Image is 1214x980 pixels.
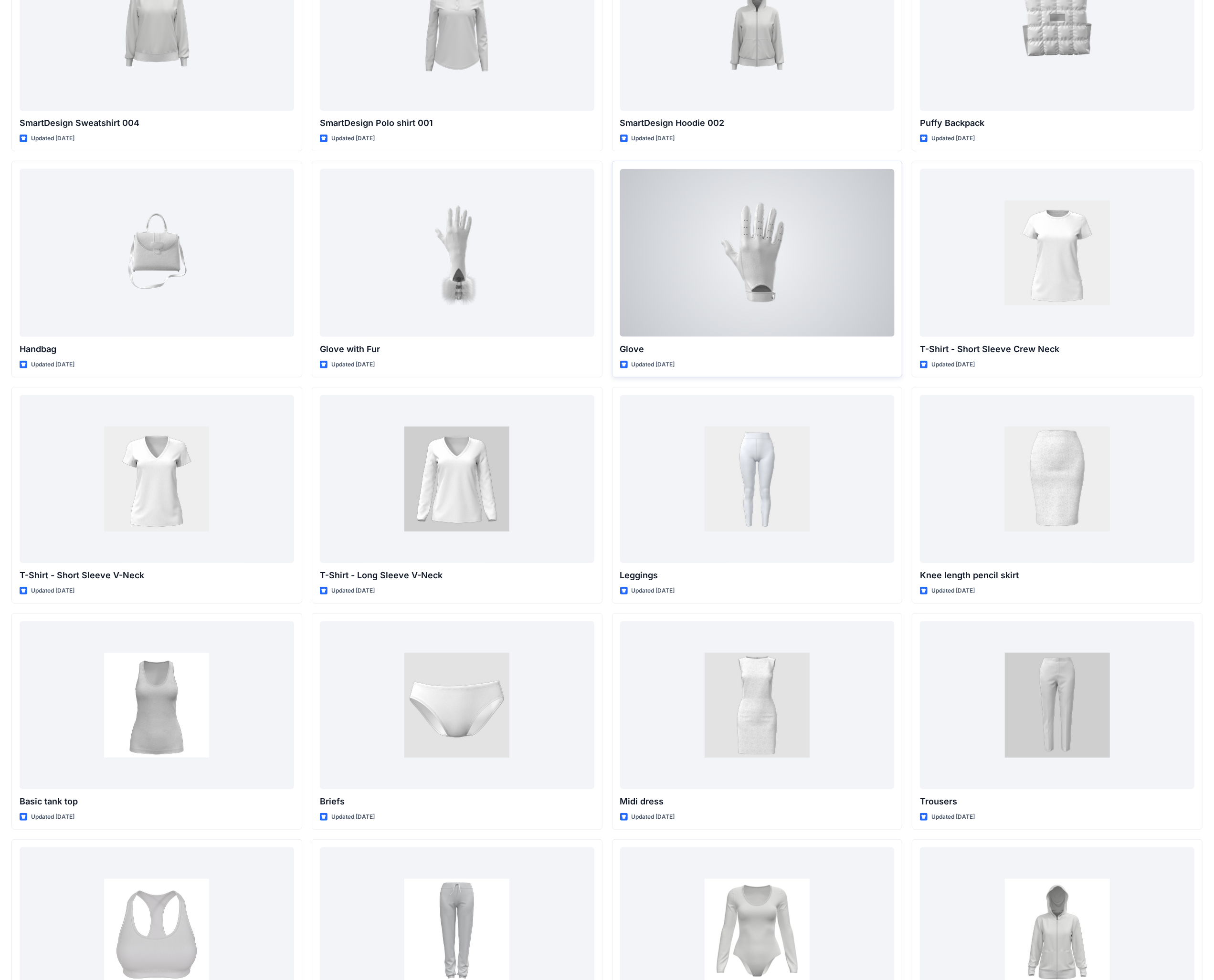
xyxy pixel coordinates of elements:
[620,569,895,582] p: Leggings
[620,621,895,789] a: Midi dress
[920,395,1194,563] a: Knee length pencil skirt
[920,116,1194,130] p: Puffy Backpack
[920,343,1194,356] p: T-Shirt - Short Sleeve Crew Neck
[31,812,74,822] p: Updated [DATE]
[320,395,594,563] a: T-Shirt - Long Sleeve V-Neck
[331,134,375,144] p: Updated [DATE]
[331,812,375,822] p: Updated [DATE]
[620,795,895,808] p: Midi dress
[632,360,675,370] p: Updated [DATE]
[931,812,975,822] p: Updated [DATE]
[931,134,975,144] p: Updated [DATE]
[620,395,895,563] a: Leggings
[20,116,294,130] p: SmartDesign Sweatshirt 004
[632,134,675,144] p: Updated [DATE]
[320,621,594,789] a: Briefs
[620,169,895,336] a: Glove
[931,586,975,596] p: Updated [DATE]
[20,795,294,808] p: Basic tank top
[920,169,1194,336] a: T-Shirt - Short Sleeve Crew Neck
[320,169,594,336] a: Glove with Fur
[331,360,375,370] p: Updated [DATE]
[920,621,1194,789] a: Trousers
[20,169,294,336] a: Handbag
[320,343,594,356] p: Glove with Fur
[632,812,675,822] p: Updated [DATE]
[931,360,975,370] p: Updated [DATE]
[31,134,74,144] p: Updated [DATE]
[20,569,294,582] p: T-Shirt - Short Sleeve V-Neck
[632,586,675,596] p: Updated [DATE]
[320,116,594,130] p: SmartDesign Polo shirt 001
[620,116,895,130] p: SmartDesign Hoodie 002
[31,586,74,596] p: Updated [DATE]
[20,395,294,563] a: T-Shirt - Short Sleeve V-Neck
[320,795,594,808] p: Briefs
[320,569,594,582] p: T-Shirt - Long Sleeve V-Neck
[620,343,895,356] p: Glove
[920,795,1194,808] p: Trousers
[20,343,294,356] p: Handbag
[920,569,1194,582] p: Knee length pencil skirt
[20,621,294,789] a: Basic tank top
[31,360,74,370] p: Updated [DATE]
[331,586,375,596] p: Updated [DATE]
